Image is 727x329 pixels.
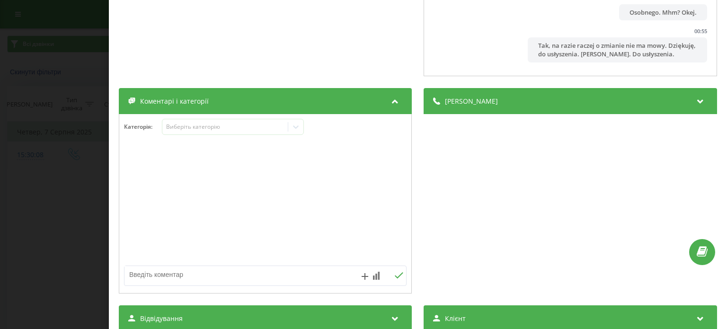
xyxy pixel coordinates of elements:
[445,314,466,323] span: Клієнт
[619,4,707,20] div: Osobnego. Mhm? Okej.
[140,314,183,323] span: Відвідування
[445,97,498,106] span: [PERSON_NAME]
[694,27,707,35] div: 00:55
[140,97,209,106] span: Коментарі і категорії
[528,37,707,62] div: Tak, na razie raczej o zmianie nie ma mowy. Dziękuję, do usłyszenia. [PERSON_NAME]. Do usłyszenia.
[166,123,284,131] div: Виберіть категорію
[124,124,162,130] h4: Категорія :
